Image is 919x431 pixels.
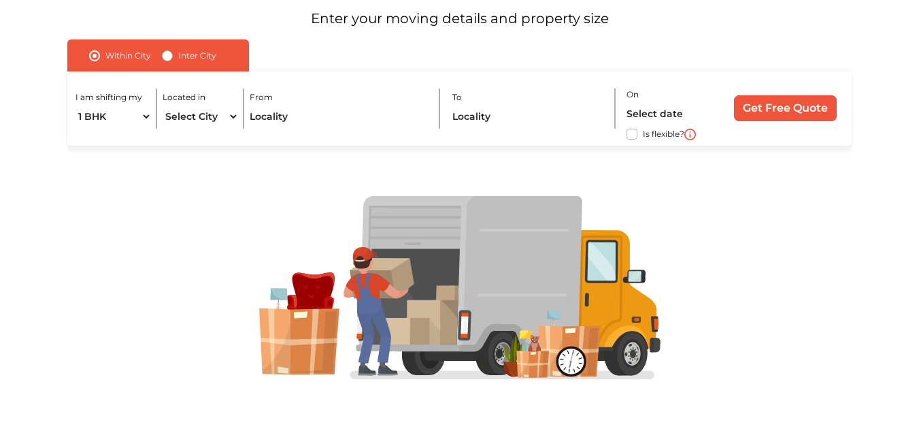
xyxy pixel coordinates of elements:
[37,8,882,29] p: Enter your moving details and property size
[626,89,639,101] label: On
[76,91,142,103] label: I am shifting my
[163,91,205,103] label: Located in
[452,91,462,103] label: To
[734,95,837,121] input: Get Free Quote
[250,91,273,103] label: From
[643,126,684,140] label: Is flexible?
[626,102,717,126] input: Select date
[178,48,216,64] label: Inter City
[452,105,606,129] input: Locality
[250,105,429,129] input: Locality
[105,48,151,64] label: Within City
[684,129,696,140] img: i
